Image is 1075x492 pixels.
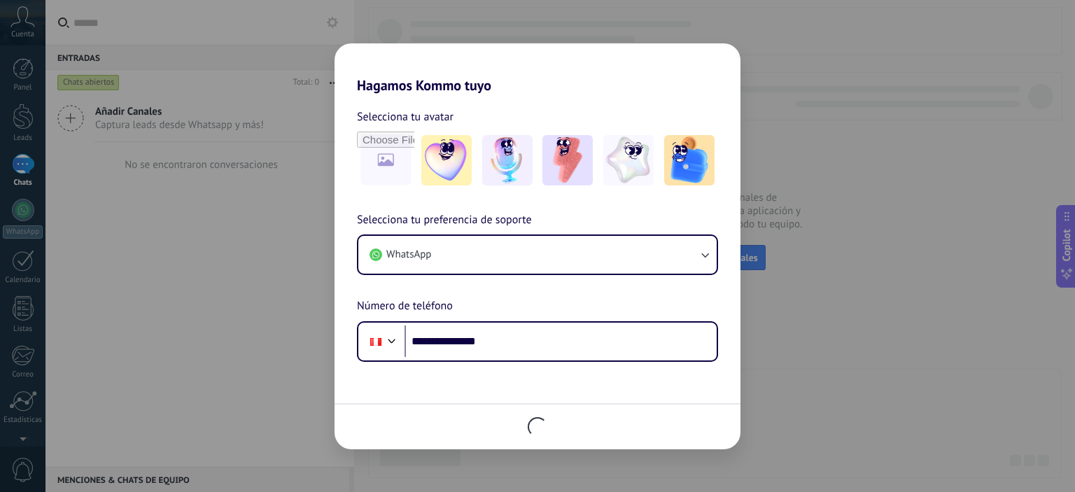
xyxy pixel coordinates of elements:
[421,135,472,185] img: -1.jpeg
[357,211,532,230] span: Selecciona tu preferencia de soporte
[482,135,533,185] img: -2.jpeg
[357,297,453,316] span: Número de teléfono
[358,236,717,274] button: WhatsApp
[664,135,715,185] img: -5.jpeg
[603,135,654,185] img: -4.jpeg
[386,248,431,262] span: WhatsApp
[357,108,454,126] span: Selecciona tu avatar
[542,135,593,185] img: -3.jpeg
[335,43,740,94] h2: Hagamos Kommo tuyo
[363,327,389,356] div: Peru: + 51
